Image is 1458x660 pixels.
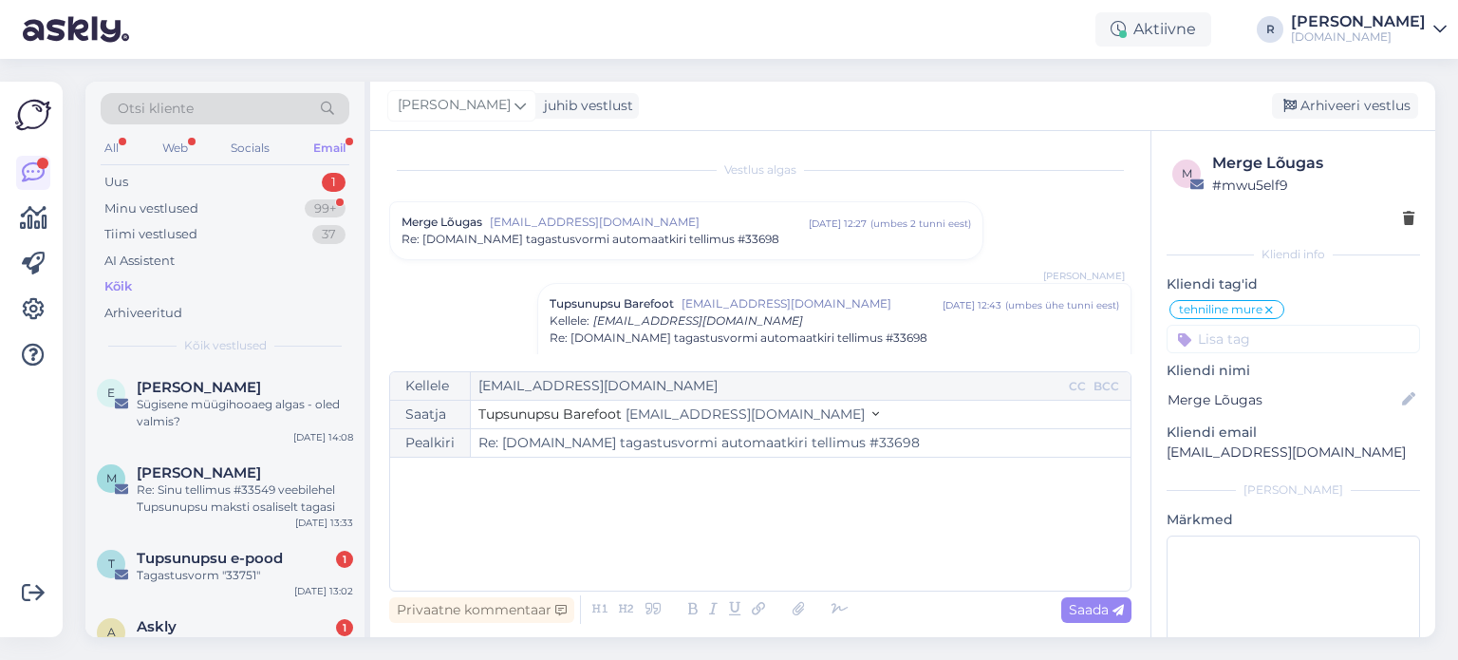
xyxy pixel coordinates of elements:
[305,199,346,218] div: 99+
[104,304,182,323] div: Arhiveeritud
[1167,246,1420,263] div: Kliendi info
[1168,389,1398,410] input: Lisa nimi
[159,136,192,160] div: Web
[1212,175,1414,196] div: # mwu5elf9
[1167,361,1420,381] p: Kliendi nimi
[809,217,867,231] div: [DATE] 12:27
[1291,14,1447,45] a: [PERSON_NAME][DOMAIN_NAME]
[1167,510,1420,530] p: Märkmed
[870,217,971,231] div: ( umbes 2 tunni eest )
[550,313,589,328] span: Kellele :
[137,481,353,516] div: Re: Sinu tellimus #33549 veebilehel Tupsunupsu maksti osaliselt tagasi
[550,295,674,312] span: Tupsunupsu Barefoot
[1065,378,1090,395] div: CC
[1182,166,1192,180] span: m
[402,214,482,231] span: Merge Lõugas
[137,618,177,635] span: Askly
[309,136,349,160] div: Email
[336,619,353,636] div: 1
[322,173,346,192] div: 1
[1257,16,1283,43] div: R
[184,337,267,354] span: Kõik vestlused
[1005,298,1119,312] div: ( umbes ühe tunni eest )
[1043,269,1125,283] span: [PERSON_NAME]
[227,136,273,160] div: Socials
[1291,29,1426,45] div: [DOMAIN_NAME]
[550,330,927,347] span: Re: [DOMAIN_NAME] tagastusvormi automaatkiri tellimus #33698
[137,567,353,584] div: Tagastusvorm "33751"
[101,136,122,160] div: All
[106,471,117,485] span: M
[390,372,471,400] div: Kellele
[15,97,51,133] img: Askly Logo
[398,95,511,116] span: [PERSON_NAME]
[1167,325,1420,353] input: Lisa tag
[402,231,779,248] span: Re: [DOMAIN_NAME] tagastusvormi automaatkiri tellimus #33698
[295,516,353,530] div: [DATE] 13:33
[137,550,283,567] span: Tupsunupsu e-pood
[137,464,261,481] span: Merli Virroja
[104,252,175,271] div: AI Assistent
[104,225,197,244] div: Tiimi vestlused
[1167,274,1420,294] p: Kliendi tag'id
[137,379,261,396] span: Evelin Sarap
[104,277,132,296] div: Kõik
[293,430,353,444] div: [DATE] 14:08
[471,429,1131,457] input: Write subject here...
[294,584,353,598] div: [DATE] 13:02
[108,556,115,571] span: T
[682,295,943,312] span: [EMAIL_ADDRESS][DOMAIN_NAME]
[137,635,353,652] div: New chat has been assigned to you
[137,396,353,430] div: Sügisene müügihooaeg algas - oled valmis?
[1272,93,1418,119] div: Arhiveeri vestlus
[389,597,574,623] div: Privaatne kommentaar
[389,161,1131,179] div: Vestlus algas
[1090,378,1123,395] div: BCC
[1095,12,1211,47] div: Aktiivne
[104,199,198,218] div: Minu vestlused
[1167,423,1420,443] p: Kliendi email
[593,313,803,328] span: [EMAIL_ADDRESS][DOMAIN_NAME]
[1167,443,1420,462] p: [EMAIL_ADDRESS][DOMAIN_NAME]
[943,298,1001,312] div: [DATE] 12:43
[107,386,115,400] span: E
[118,99,194,119] span: Otsi kliente
[536,96,633,116] div: juhib vestlust
[107,625,116,639] span: A
[1212,152,1414,175] div: Merge Lõugas
[626,405,865,423] span: [EMAIL_ADDRESS][DOMAIN_NAME]
[336,551,353,568] div: 1
[390,429,471,457] div: Pealkiri
[1167,481,1420,499] div: [PERSON_NAME]
[1291,14,1426,29] div: [PERSON_NAME]
[478,405,622,423] span: Tupsunupsu Barefoot
[478,405,879,424] button: Tupsunupsu Barefoot [EMAIL_ADDRESS][DOMAIN_NAME]
[104,173,128,192] div: Uus
[390,401,471,428] div: Saatja
[312,225,346,244] div: 37
[471,372,1065,400] input: Recepient...
[1179,304,1262,315] span: tehniline mure
[490,214,809,231] span: [EMAIL_ADDRESS][DOMAIN_NAME]
[1069,601,1124,618] span: Saada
